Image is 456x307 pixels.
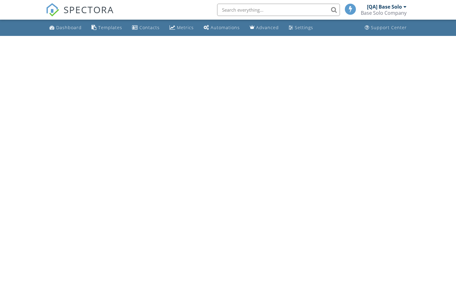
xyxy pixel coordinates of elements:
[286,22,316,33] a: Settings
[295,25,313,30] div: Settings
[247,22,281,33] a: Advanced
[362,22,409,33] a: Support Center
[217,4,340,16] input: Search everything...
[130,22,162,33] a: Contacts
[367,4,402,10] div: [QA] Base Solo
[89,22,125,33] a: Templates
[177,25,194,30] div: Metrics
[139,25,160,30] div: Contacts
[167,22,196,33] a: Metrics
[201,22,242,33] a: Automations (Basic)
[98,25,122,30] div: Templates
[371,25,407,30] div: Support Center
[46,8,114,21] a: SPECTORA
[56,25,82,30] div: Dashboard
[47,22,84,33] a: Dashboard
[46,3,59,17] img: The Best Home Inspection Software - Spectora
[64,3,114,16] span: SPECTORA
[256,25,279,30] div: Advanced
[211,25,240,30] div: Automations
[361,10,407,16] div: Base Solo Company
